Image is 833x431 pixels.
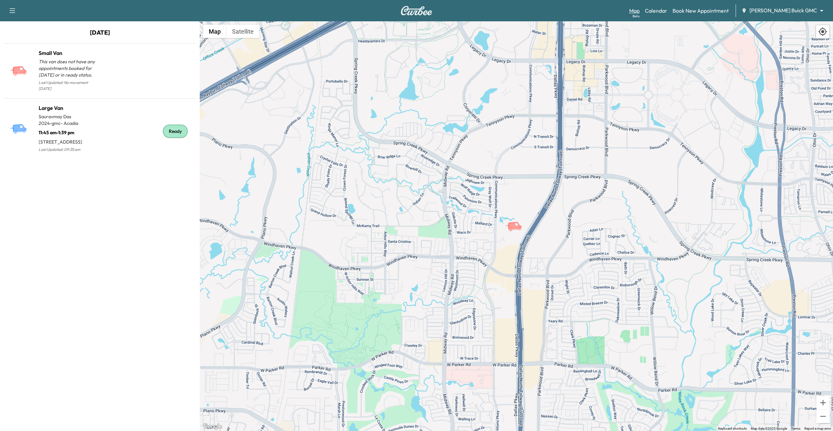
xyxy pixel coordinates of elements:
div: Beta [633,14,640,19]
p: 2024 - gmc - Acadia [39,120,100,127]
button: Zoom out [816,410,830,423]
p: 11:45 am - 1:39 pm [39,127,100,136]
button: Show satellite imagery [226,25,259,38]
button: Zoom in [816,396,830,409]
button: Show street map [203,25,226,38]
p: [STREET_ADDRESS] [39,136,100,145]
p: Sauravmay Das [39,113,100,120]
span: [PERSON_NAME] Buick GMC [749,7,817,14]
h1: Large Van [39,104,100,112]
img: Google [201,422,223,431]
span: Map data ©2025 Google [751,427,787,430]
p: Last Updated: No movement [DATE] [39,78,100,93]
a: Book New Appointment [673,7,729,15]
p: Last Updated: 09:35 am [39,145,100,154]
a: Calendar [645,7,667,15]
button: Keyboard shortcuts [718,426,747,431]
p: This van does not have any appointments booked for [DATE] or in ready status. [39,58,100,78]
a: Open this area in Google Maps (opens a new window) [201,422,223,431]
h1: Small Van [39,49,100,57]
a: MapBeta [629,7,640,15]
a: Terms (opens in new tab) [791,427,800,430]
div: Ready [163,125,188,138]
div: Recenter map [816,25,830,39]
gmp-advanced-marker: Small Van [505,215,528,226]
img: Curbee Logo [401,6,432,15]
a: Report a map error [804,427,831,430]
